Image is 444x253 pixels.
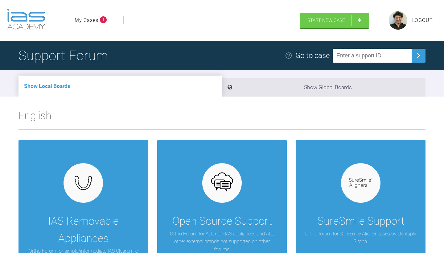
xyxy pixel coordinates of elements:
[285,52,292,59] img: help.e70b9f3d.svg
[28,213,139,247] div: IAS Removable Appliances
[413,51,423,60] img: chevronRight.28bd32b0.svg
[317,213,405,230] div: SureSmile Support
[72,174,95,192] img: removables.927eaa4e.svg
[7,9,45,30] img: logo-light.3e3ef733.png
[222,78,425,97] li: Show Global Boards
[210,171,234,195] img: opensource.6e495855.svg
[18,76,222,97] li: Show Local Boards
[305,230,416,246] p: Ortho forum for SureSmile Aligner cases by Dentsply Sirona.
[307,18,345,23] span: Start New Case
[349,178,373,188] img: suresmile.935bb804.svg
[172,213,272,230] div: Open Source Support
[100,16,107,23] span: 1
[389,11,407,30] img: profile.png
[333,49,412,63] input: Enter a support ID
[295,50,330,61] div: Go to case
[18,45,108,66] h1: Support Forum
[18,107,425,129] h2: English
[412,16,433,24] a: Logout
[300,13,369,28] a: Start New Case
[75,16,98,24] a: My Cases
